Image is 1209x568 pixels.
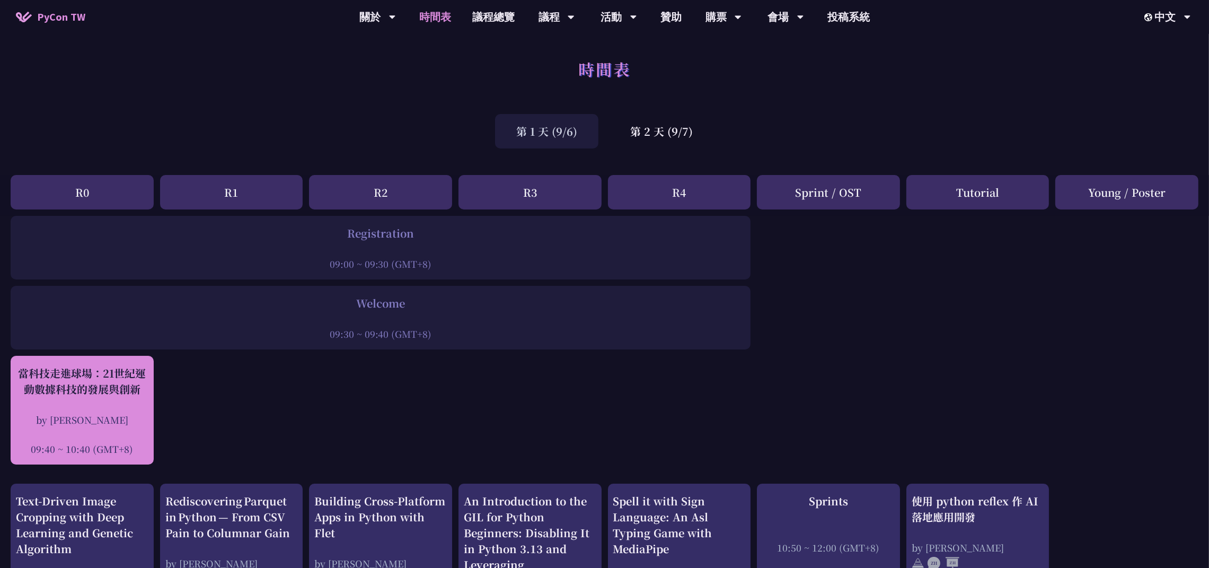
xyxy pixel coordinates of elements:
div: 09:30 ~ 09:40 (GMT+8) [16,327,745,340]
div: Welcome [16,295,745,311]
div: Tutorial [906,175,1049,209]
div: Text-Driven Image Cropping with Deep Learning and Genetic Algorithm [16,493,148,557]
div: R4 [608,175,751,209]
h1: 時間表 [578,53,631,85]
div: Building Cross-Platform Apps in Python with Flet [314,493,447,541]
div: R1 [160,175,303,209]
div: by [PERSON_NAME] [16,413,148,426]
div: Spell it with Sign Language: An Asl Typing Game with MediaPipe [613,493,746,557]
div: Registration [16,225,745,241]
a: 當科技走進球場：21世紀運動數據科技的發展與創新 by [PERSON_NAME] 09:40 ~ 10:40 (GMT+8) [16,365,148,456]
div: 09:40 ~ 10:40 (GMT+8) [16,442,148,456]
div: 使用 python reflex 作 AI 落地應用開發 [912,493,1044,525]
div: 第 1 天 (9/6) [495,114,598,148]
div: 當科技走進球場：21世紀運動數據科技的發展與創新 [16,365,148,397]
img: Locale Icon [1144,13,1155,21]
div: 10:50 ~ 12:00 (GMT+8) [762,541,895,554]
img: Home icon of PyCon TW 2025 [16,12,32,22]
div: Young / Poster [1055,175,1198,209]
div: R0 [11,175,154,209]
span: PyCon TW [37,9,85,25]
a: PyCon TW [5,4,96,30]
div: Sprint / OST [757,175,900,209]
div: Rediscovering Parquet in Python — From CSV Pain to Columnar Gain [165,493,298,541]
div: 09:00 ~ 09:30 (GMT+8) [16,257,745,270]
div: by [PERSON_NAME] [912,541,1044,554]
div: R3 [458,175,602,209]
div: R2 [309,175,452,209]
div: Sprints [762,493,895,509]
div: 第 2 天 (9/7) [609,114,714,148]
